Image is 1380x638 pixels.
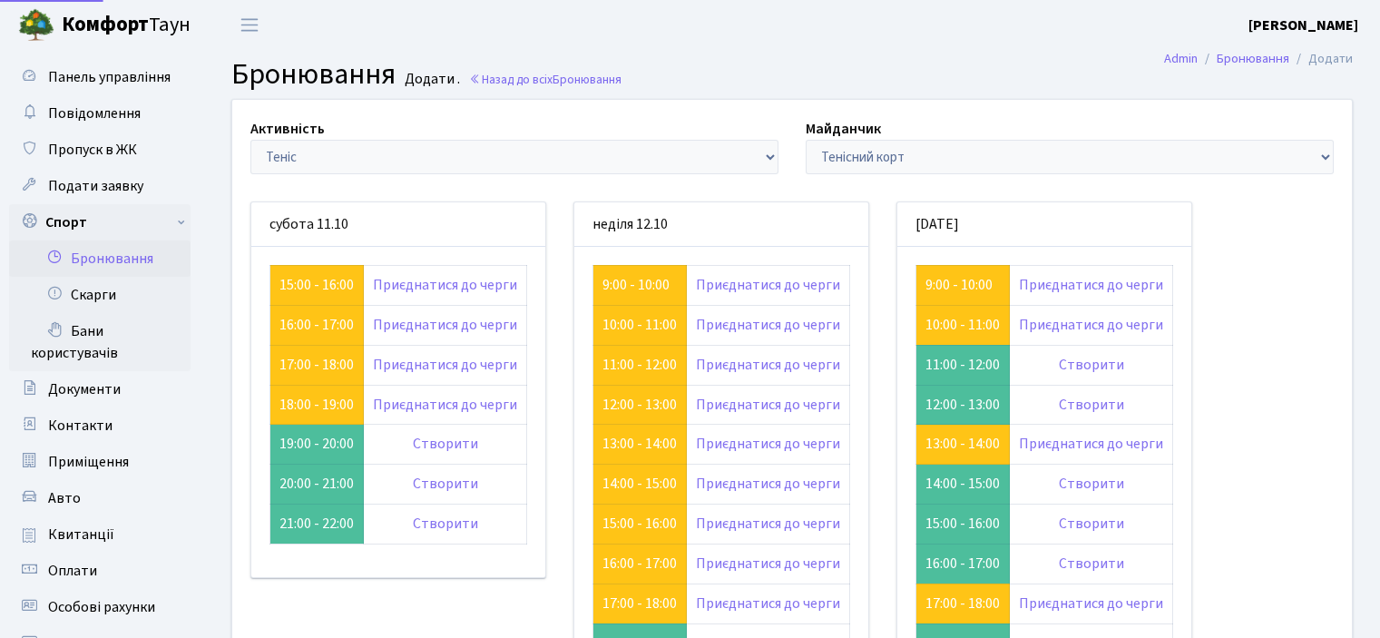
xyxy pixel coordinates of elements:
[696,434,840,454] a: Приєднатися до черги
[48,140,137,160] span: Пропуск в ЖК
[696,514,840,534] a: Приєднатися до черги
[916,505,1010,545] td: 15:00 - 16:00
[9,480,191,516] a: Авто
[1019,275,1163,295] a: Приєднатися до черги
[696,275,840,295] a: Приєднатися до черги
[1019,315,1163,335] a: Приєднатися до черги
[1289,49,1353,69] li: Додати
[250,118,325,140] label: Активність
[48,379,121,399] span: Документи
[696,594,840,613] a: Приєднатися до черги
[1059,474,1124,494] a: Створити
[897,202,1191,247] div: [DATE]
[413,514,478,534] a: Створити
[9,240,191,277] a: Бронювання
[916,345,1010,385] td: 11:00 - 12:00
[270,505,364,545] td: 21:00 - 22:00
[373,315,517,335] a: Приєднатися до черги
[925,275,993,295] a: 9:00 - 10:00
[373,395,517,415] a: Приєднатися до черги
[696,554,840,574] a: Приєднатися до черги
[1137,40,1380,78] nav: breadcrumb
[469,71,621,88] a: Назад до всіхБронювання
[602,434,677,454] a: 13:00 - 14:00
[9,553,191,589] a: Оплати
[696,395,840,415] a: Приєднатися до черги
[1019,594,1163,613] a: Приєднатися до черги
[925,594,1000,613] a: 17:00 - 18:00
[9,407,191,444] a: Контакти
[916,544,1010,584] td: 16:00 - 17:00
[231,54,396,95] span: Бронювання
[553,71,621,88] span: Бронювання
[251,202,545,247] div: субота 11.10
[602,474,677,494] a: 14:00 - 15:00
[9,589,191,625] a: Особові рахунки
[373,275,517,295] a: Приєднатися до черги
[696,474,840,494] a: Приєднатися до черги
[48,597,155,617] span: Особові рахунки
[602,315,677,335] a: 10:00 - 11:00
[806,118,881,140] label: Майданчик
[279,315,354,335] a: 16:00 - 17:00
[18,7,54,44] img: logo.png
[9,516,191,553] a: Квитанції
[916,385,1010,425] td: 12:00 - 13:00
[9,277,191,313] a: Скарги
[48,67,171,87] span: Панель управління
[48,561,97,581] span: Оплати
[602,514,677,534] a: 15:00 - 16:00
[9,59,191,95] a: Панель управління
[48,525,114,545] span: Квитанції
[9,132,191,168] a: Пропуск в ЖК
[696,315,840,335] a: Приєднатися до черги
[9,444,191,480] a: Приміщення
[1059,514,1124,534] a: Створити
[602,275,670,295] a: 9:00 - 10:00
[9,204,191,240] a: Спорт
[279,355,354,375] a: 17:00 - 18:00
[9,168,191,204] a: Подати заявку
[62,10,191,41] span: Таун
[9,95,191,132] a: Повідомлення
[270,425,364,465] td: 19:00 - 20:00
[48,488,81,508] span: Авто
[48,176,143,196] span: Подати заявку
[574,202,868,247] div: неділя 12.10
[602,355,677,375] a: 11:00 - 12:00
[373,355,517,375] a: Приєднатися до черги
[48,416,113,436] span: Контакти
[270,465,364,505] td: 20:00 - 21:00
[413,474,478,494] a: Створити
[1059,395,1124,415] a: Створити
[1217,49,1289,68] a: Бронювання
[602,554,677,574] a: 16:00 - 17:00
[9,313,191,371] a: Бани користувачів
[1059,554,1124,574] a: Створити
[1164,49,1198,68] a: Admin
[1019,434,1163,454] a: Приєднатися до черги
[925,315,1000,335] a: 10:00 - 11:00
[401,71,460,88] small: Додати .
[602,395,677,415] a: 12:00 - 13:00
[279,395,354,415] a: 18:00 - 19:00
[1059,355,1124,375] a: Створити
[696,355,840,375] a: Приєднатися до черги
[48,103,141,123] span: Повідомлення
[1248,15,1358,36] a: [PERSON_NAME]
[1248,15,1358,35] b: [PERSON_NAME]
[62,10,149,39] b: Комфорт
[9,371,191,407] a: Документи
[279,275,354,295] a: 15:00 - 16:00
[916,465,1010,505] td: 14:00 - 15:00
[413,434,478,454] a: Створити
[925,434,1000,454] a: 13:00 - 14:00
[602,594,677,613] a: 17:00 - 18:00
[48,452,129,472] span: Приміщення
[227,10,272,40] button: Переключити навігацію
